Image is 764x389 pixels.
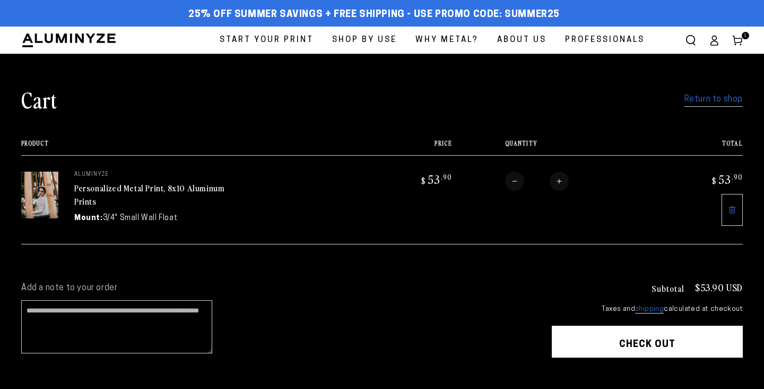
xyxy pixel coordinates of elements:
[565,33,645,47] span: Professionals
[712,175,717,186] span: $
[452,140,658,155] th: Quantity
[74,213,103,224] dt: Mount:
[679,29,702,52] summary: Search our site
[367,140,452,155] th: Price
[188,9,560,21] span: 25% off Summer Savings + Free Shipping - Use Promo Code: SUMMER25
[21,86,57,113] h1: Cart
[21,172,58,218] img: 8"x10" Rectangle White Glossy Aluminyzed Photo
[557,27,653,54] a: Professionals
[497,33,546,47] span: About Us
[441,172,452,181] sup: .90
[407,27,487,54] a: Why Metal?
[21,32,117,48] img: Aluminyze
[21,140,367,155] th: Product
[722,194,743,226] a: Remove 8"x10" Rectangle White Glossy Aluminyzed Photo
[212,27,322,54] a: Start Your Print
[635,306,664,314] a: shipping
[489,27,554,54] a: About Us
[74,172,233,178] p: aluminyze
[103,213,178,224] dd: 3/4" Small Wall Float
[21,283,531,294] label: Add a note to your order
[695,283,743,292] p: $53.90 USD
[552,326,743,358] button: Check out
[652,284,684,292] h3: Subtotal
[332,33,397,47] span: Shop By Use
[421,175,426,186] span: $
[220,33,314,47] span: Start Your Print
[524,172,550,191] input: Quantity for Personalized Metal Print, 8x10 Aluminum Prints
[658,140,743,155] th: Total
[415,33,479,47] span: Why Metal?
[324,27,405,54] a: Shop By Use
[684,92,743,107] a: Return to shop
[74,182,224,207] a: Personalized Metal Print, 8x10 Aluminum Prints
[420,172,452,187] bdi: 53
[552,304,743,315] small: Taxes and calculated at checkout
[744,32,747,39] span: 1
[710,172,743,187] bdi: 53
[732,172,743,181] sup: .90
